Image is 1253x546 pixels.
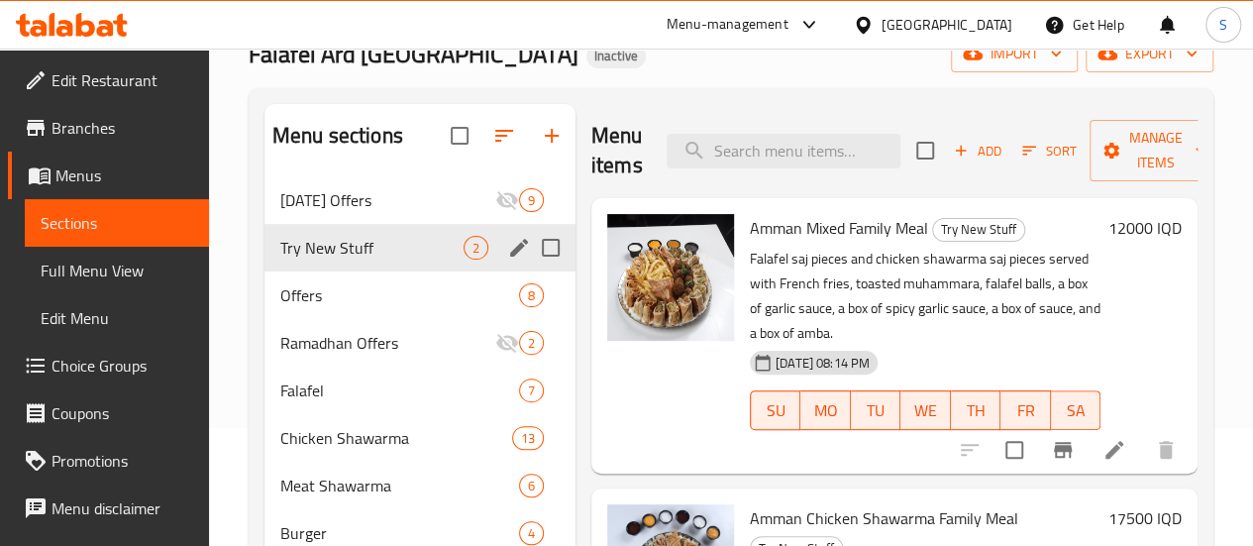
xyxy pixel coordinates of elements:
span: Menus [55,164,193,187]
div: items [464,236,488,260]
span: Meat Shawarma [280,474,519,497]
span: Menu disclaimer [52,496,193,520]
span: Burger [280,521,519,545]
div: items [519,521,544,545]
span: TH [959,396,992,425]
button: WE [900,390,950,430]
span: Edit Menu [41,306,193,330]
a: Choice Groups [8,342,209,389]
button: export [1086,36,1213,72]
svg: Inactive section [495,188,519,212]
a: Branches [8,104,209,152]
span: Offers [280,283,519,307]
a: Edit menu item [1102,438,1126,462]
a: Edit Menu [25,294,209,342]
span: Choice Groups [52,354,193,378]
button: Manage items [1090,120,1222,181]
a: Menus [8,152,209,199]
div: items [519,379,544,402]
button: FR [1000,390,1050,430]
span: 8 [520,286,543,305]
span: 2 [465,239,487,258]
span: 7 [520,382,543,400]
span: Promotions [52,449,193,473]
button: TU [851,390,900,430]
span: 4 [520,524,543,543]
span: Amman Chicken Shawarma Family Meal [750,503,1018,533]
button: import [951,36,1078,72]
a: Coupons [8,389,209,437]
div: items [519,474,544,497]
span: Full Menu View [41,259,193,282]
span: import [967,42,1062,66]
h6: 17500 IQD [1108,504,1182,532]
a: Promotions [8,437,209,485]
button: Add [946,136,1009,166]
div: Falafel7 [264,367,575,414]
h6: 12000 IQD [1108,214,1182,242]
span: Amman Mixed Family Meal [750,213,928,243]
input: search [667,134,900,168]
span: Try New Stuff [280,236,464,260]
span: Add item [946,136,1009,166]
div: Inactive [586,45,646,68]
span: Branches [52,116,193,140]
span: Select all sections [439,115,480,157]
span: WE [908,396,942,425]
div: Offers8 [264,272,575,319]
div: items [512,426,544,450]
img: Amman Mixed Family Meal [607,214,734,341]
span: export [1101,42,1198,66]
span: Falafel [280,379,519,402]
div: Menu-management [667,13,788,37]
div: Try New Stuff2edit [264,224,575,272]
span: Sort [1022,140,1077,163]
div: items [519,283,544,307]
span: 2 [520,334,543,353]
h2: Menu sections [272,121,403,151]
button: Branch-specific-item [1039,426,1087,474]
span: Sort items [1009,136,1090,166]
a: Full Menu View [25,247,209,294]
span: S [1219,14,1227,36]
span: 6 [520,477,543,495]
div: Try New Stuff [932,218,1025,242]
span: 13 [513,429,543,448]
span: Chicken Shawarma [280,426,512,450]
div: Meat Shawarma6 [264,462,575,509]
span: Falafel Ard [GEOGRAPHIC_DATA] [249,32,578,76]
span: Ramadhan Offers [280,331,495,355]
span: 9 [520,191,543,210]
div: items [519,188,544,212]
span: Sections [41,211,193,235]
span: Coupons [52,401,193,425]
span: [DATE] Offers [280,188,495,212]
p: Falafel saj pieces and chicken shawarma saj pieces served with French fries, toasted muhammara, f... [750,247,1100,346]
button: TH [951,390,1000,430]
span: Select to update [993,429,1035,471]
span: Add [951,140,1004,163]
button: Sort [1017,136,1082,166]
button: SA [1051,390,1100,430]
span: TU [859,396,892,425]
span: Manage items [1105,126,1206,175]
button: SU [750,390,800,430]
div: [GEOGRAPHIC_DATA] [882,14,1012,36]
span: FR [1008,396,1042,425]
span: [DATE] 08:14 PM [768,354,878,373]
span: MO [808,396,842,425]
button: delete [1142,426,1190,474]
a: Edit Restaurant [8,56,209,104]
button: MO [800,390,850,430]
button: edit [504,233,534,263]
div: Ramadhan Offers2 [264,319,575,367]
a: Sections [25,199,209,247]
h2: Menu items [591,121,643,180]
a: Menu disclaimer [8,485,209,532]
